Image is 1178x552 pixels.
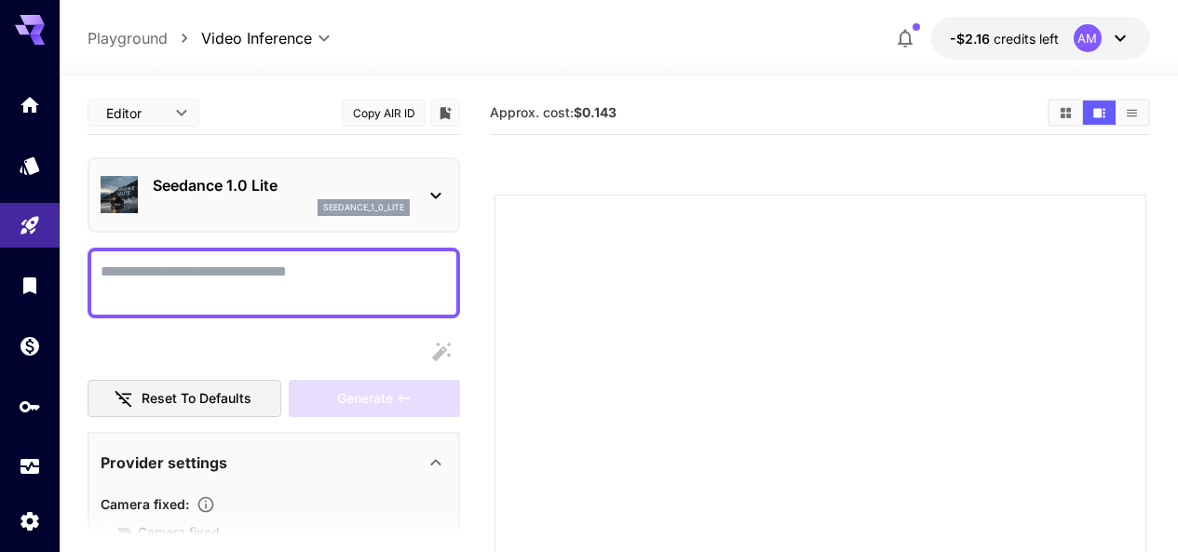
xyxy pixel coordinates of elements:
div: Playground [19,214,41,237]
div: -$2.161 [950,29,1059,48]
div: Show media in grid viewShow media in video viewShow media in list view [1048,99,1150,127]
span: Approx. cost: [490,104,616,120]
button: Show media in grid view [1049,101,1082,125]
p: Seedance 1.0 Lite [153,174,410,196]
div: Settings [19,509,41,532]
div: Usage [19,455,41,478]
button: Show media in list view [1116,101,1148,125]
button: Reset to defaults [88,380,281,418]
b: $0.143 [574,104,616,120]
div: Library [19,274,41,297]
nav: breadcrumb [88,27,201,49]
span: -$2.16 [950,31,994,47]
span: Camera fixed : [101,496,189,512]
button: Add to library [437,101,454,124]
button: Copy AIR ID [342,100,426,127]
a: Playground [88,27,168,49]
p: Provider settings [101,451,227,474]
div: Provider settings [101,440,447,485]
button: Show media in video view [1083,101,1116,125]
span: credits left [994,31,1059,47]
div: Seedance 1.0 Liteseedance_1_0_lite [101,167,447,223]
div: Models [19,154,41,177]
div: Home [19,93,41,116]
span: Video Inference [201,27,312,49]
button: -$2.161AM [931,17,1150,60]
div: API Keys [19,395,41,418]
p: seedance_1_0_lite [323,201,404,214]
span: Editor [106,103,164,123]
div: Wallet [19,334,41,357]
div: AM [1074,24,1102,52]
